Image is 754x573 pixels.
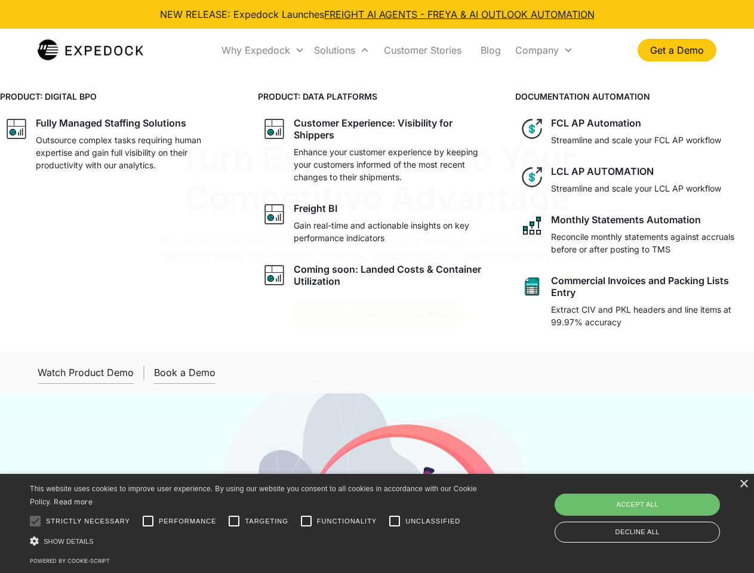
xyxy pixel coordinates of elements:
[36,117,186,129] div: Fully Managed Staffing Solutions
[263,263,287,287] img: graph icon
[258,112,497,188] a: graph iconCustomer Experience: Visibility for ShippersEnhance your customer experience by keeping...
[258,90,497,103] h4: PRODUCT: DATA PLATFORMS
[520,275,544,298] img: sheet icon
[555,444,754,573] iframe: Chat Widget
[154,362,216,384] a: Book a Demo
[54,497,93,506] a: Read more
[638,39,716,61] a: Get a Demo
[154,366,216,378] div: Book a Demo
[38,38,143,62] a: home
[515,90,754,103] h4: DOCUMENTATION AUTOMATION
[38,38,143,62] img: Expedock Logo
[258,258,497,292] a: graph iconComing soon: Landed Costs & Container Utilization
[294,219,492,244] p: Gain real-time and actionable insights on key performance indicators
[551,117,641,129] div: FCL AP Automation
[551,303,749,328] p: Extract CIV and PKL headers and line items at 99.97% accuracy
[38,362,134,384] a: open lightbox
[551,275,749,298] div: Commercial Invoices and Packing Lists Entry
[217,30,309,70] div: Why Expedock
[551,134,721,146] p: Streamline and scale your FCL AP workflow
[471,30,510,70] a: Blog
[551,165,654,177] div: LCL AP AUTOMATION
[258,198,497,249] a: graph iconFreight BIGain real-time and actionable insights on key performance indicators
[405,516,460,526] span: Unclassified
[38,366,134,378] div: Watch Product Demo
[294,202,337,214] div: Freight BI
[44,538,94,545] span: Show details
[294,117,492,141] div: Customer Experience: Visibility for Shippers
[309,30,374,70] div: Solutions
[30,485,477,507] span: This website uses cookies to improve user experience. By using our website you consent to all coo...
[160,7,595,21] div: NEW RELEASE: Expedock Launches
[46,516,130,526] span: Strictly necessary
[515,161,754,199] a: dollar iconLCL AP AUTOMATIONStreamline and scale your LCL AP workflow
[30,557,110,564] a: Powered by cookie-script
[520,214,544,238] img: network like icon
[263,202,287,226] img: graph icon
[30,535,481,547] div: Show details
[510,30,578,70] div: Company
[294,263,492,287] div: Coming soon: Landed Costs & Container Utilization
[551,214,701,226] div: Monthly Statements Automation
[314,44,355,56] div: Solutions
[515,209,754,260] a: network like iconMonthly Statements AutomationReconcile monthly statements against accruals befor...
[36,134,234,171] p: Outsource complex tasks requiring human expertise and gain full visibility on their productivity ...
[324,8,595,20] a: FREIGHT AI AGENTS - FREYA & AI OUTLOOK AUTOMATION
[551,182,721,195] p: Streamline and scale your LCL AP workflow
[515,270,754,333] a: sheet iconCommercial Invoices and Packing Lists EntryExtract CIV and PKL headers and line items a...
[294,146,492,183] p: Enhance your customer experience by keeping your customers informed of the most recent changes to...
[5,117,29,141] img: graph icon
[317,516,377,526] span: Functionality
[263,117,287,141] img: graph icon
[159,516,217,526] span: Performance
[515,44,559,56] div: Company
[245,516,288,526] span: Targeting
[520,117,544,141] img: dollar icon
[551,230,749,255] p: Reconcile monthly statements against accruals before or after posting to TMS
[374,30,471,70] a: Customer Stories
[520,165,544,189] img: dollar icon
[221,44,290,56] div: Why Expedock
[515,112,754,151] a: dollar iconFCL AP AutomationStreamline and scale your FCL AP workflow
